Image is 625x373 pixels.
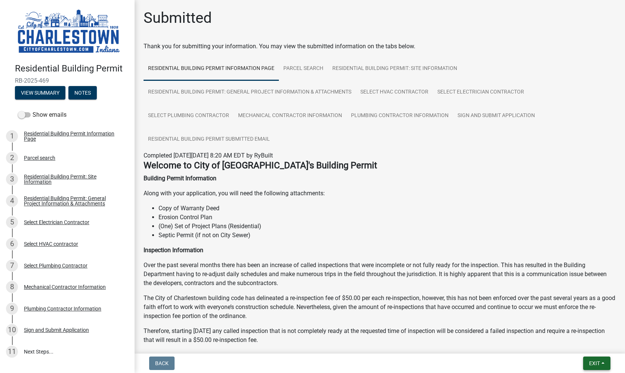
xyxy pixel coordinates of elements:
div: 2 [6,152,18,164]
li: Erosion Control Plan [158,213,616,222]
strong: Inspection Information [144,247,203,254]
div: 3 [6,173,18,185]
span: Exit [589,360,600,366]
span: RB-2025-469 [15,77,120,84]
div: Mechanical Contractor Information [24,284,106,290]
div: Residential Building Permit Information Page [24,131,123,141]
div: 5 [6,216,18,228]
div: 8 [6,281,18,293]
div: Residential Building Permit: General Project Information & Attachments [24,196,123,206]
a: Parcel search [279,57,328,81]
div: Select Plumbing Contractor [24,263,87,268]
a: Select Plumbing Contractor [144,104,234,128]
wm-modal-confirm: Summary [15,90,65,96]
a: Plumbing Contractor Information [347,104,453,128]
button: Back [149,357,175,370]
li: Septic Permit (if not on City Sewer) [158,231,616,240]
div: Parcel search [24,155,55,160]
a: Residential Building Permit Submitted Email [144,128,274,152]
a: Residential Building Permit: Site Information [328,57,462,81]
button: Exit [583,357,610,370]
a: Select HVAC contractor [356,80,433,104]
div: Residential Building Permit: Site Information [24,174,123,184]
p: Along with your application, you will need the following attachments: [144,189,616,198]
a: Mechanical Contractor Information [234,104,347,128]
span: Completed [DATE][DATE] 8:20 AM EDT by RyBuilt [144,152,273,159]
div: 4 [6,195,18,207]
button: View Summary [15,86,65,100]
div: 1 [6,130,18,142]
p: The City of Charlestown building code has delineated a re-inspection fee of $50.00 per each re-in... [144,294,616,321]
p: It is the responsibility of the permit purchaser named on the permit to ensure that the responsib... [144,351,616,369]
a: Residential Building Permit Information Page [144,57,279,81]
div: 11 [6,346,18,358]
span: Back [155,360,169,366]
img: City of Charlestown, Indiana [15,8,123,55]
a: Residential Building Permit: General Project Information & Attachments [144,80,356,104]
a: Select Electrician Contractor [433,80,529,104]
div: Sign and Submit Application [24,327,89,333]
div: 7 [6,260,18,272]
div: 10 [6,324,18,336]
wm-modal-confirm: Notes [68,90,97,96]
h1: Submitted [144,9,212,27]
div: 6 [6,238,18,250]
div: Select HVAC contractor [24,241,78,247]
a: Sign and Submit Application [453,104,539,128]
strong: Welcome to City of [GEOGRAPHIC_DATA]'s Building Permit [144,160,377,171]
div: Plumbing Contractor Information [24,306,101,311]
li: (One) Set of Project Plans (Residential) [158,222,616,231]
button: Notes [68,86,97,100]
label: Show emails [18,110,67,119]
div: Select Electrician Contractor [24,220,89,225]
li: Copy of Warranty Deed [158,204,616,213]
div: 9 [6,303,18,315]
strong: Building Permit Information [144,175,216,182]
p: Therefore, starting [DATE] any called inspection that is not completely ready at the requested ti... [144,327,616,345]
div: Thank you for submitting your information. You may view the submitted information on the tabs below. [144,42,616,51]
p: Over the past several months there has been an increase of called inspections that were incomplet... [144,261,616,288]
h4: Residential Building Permit [15,63,129,74]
